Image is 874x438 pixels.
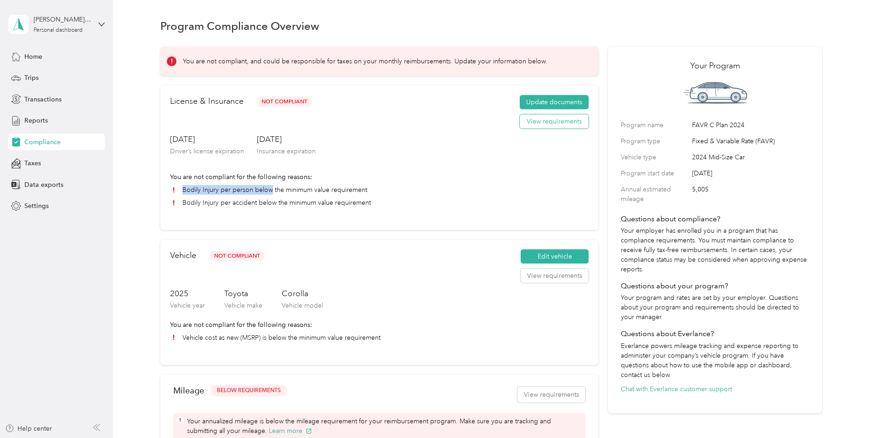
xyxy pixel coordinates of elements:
[24,201,49,211] span: Settings
[621,152,689,162] label: Vehicle type
[621,328,809,339] h4: Questions about Everlance?
[24,180,63,190] span: Data exports
[170,320,589,330] p: You are not compliant for the following reasons:
[621,226,809,274] p: Your employer has enrolled you in a program that has compliance requirements. You must maintain c...
[692,185,809,204] span: 5,005
[217,387,281,395] span: BELOW REQUIREMENTS
[34,28,83,33] div: Personal dashboard
[621,213,809,225] h4: Questions about compliance?
[170,185,589,195] li: Bodily Injury per person below the minimum value requirement
[170,333,589,343] li: Vehicle cost as new (MSRP) is below the minimum value requirement
[257,146,316,156] p: Insurance expiration
[209,251,265,261] span: Not Compliant
[210,385,287,396] button: BELOW REQUIREMENTS
[170,198,589,208] li: Bodily Injury per accident below the minimum value requirement
[24,52,42,62] span: Home
[24,158,41,168] span: Taxes
[692,136,809,146] span: Fixed & Variable Rate (FAVR)
[170,172,589,182] p: You are not compliant for the following reasons:
[170,95,244,107] h2: License & Insurance
[173,386,204,395] h2: Mileage
[621,168,689,178] label: Program start date
[692,152,809,162] span: 2024 Mid-Size Car
[256,96,312,107] span: Not Compliant
[692,120,809,130] span: FAVR C Plan 2024
[170,249,196,262] h2: Vehicle
[257,134,316,145] h3: [DATE]
[269,426,312,436] button: Learn more
[187,416,582,436] span: Your annualized mileage is below the mileage requirement for your reimbursement program. Make sur...
[621,384,732,394] button: Chat with Everlance customer support
[34,15,91,24] div: [PERSON_NAME] [PERSON_NAME]
[692,168,809,178] span: [DATE]
[224,301,262,310] p: Vehicle make
[520,95,589,110] button: Update documents
[170,146,244,156] p: Driver’s license expiration
[517,387,585,403] button: View requirements
[282,301,323,310] p: Vehicle model
[621,293,809,322] p: Your program and rates are set by your employer. Questions about your program and requirements sh...
[183,56,547,66] p: You are not compliant, and could be responsible for taxes on your monthly reimbursements. Update ...
[621,60,809,72] h2: Your Program
[621,120,689,130] label: Program name
[24,137,61,147] span: Compliance
[224,288,262,299] h3: Toyota
[823,387,874,438] iframe: Everlance-gr Chat Button Frame
[621,185,689,204] label: Annual estimated mileage
[520,114,589,129] button: View requirements
[5,424,52,433] button: Help center
[170,288,205,299] h3: 2025
[24,95,62,104] span: Transactions
[24,116,48,125] span: Reports
[170,301,205,310] p: Vehicle year
[282,288,323,299] h3: Corolla
[621,136,689,146] label: Program type
[521,269,589,283] button: View requirements
[621,281,809,292] h4: Questions about your program?
[24,73,39,83] span: Trips
[521,249,589,264] button: Edit vehicle
[170,134,244,145] h3: [DATE]
[621,341,809,380] p: Everlance powers mileage tracking and expense reporting to administer your company’s vehicle prog...
[160,21,319,31] h1: Program Compliance Overview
